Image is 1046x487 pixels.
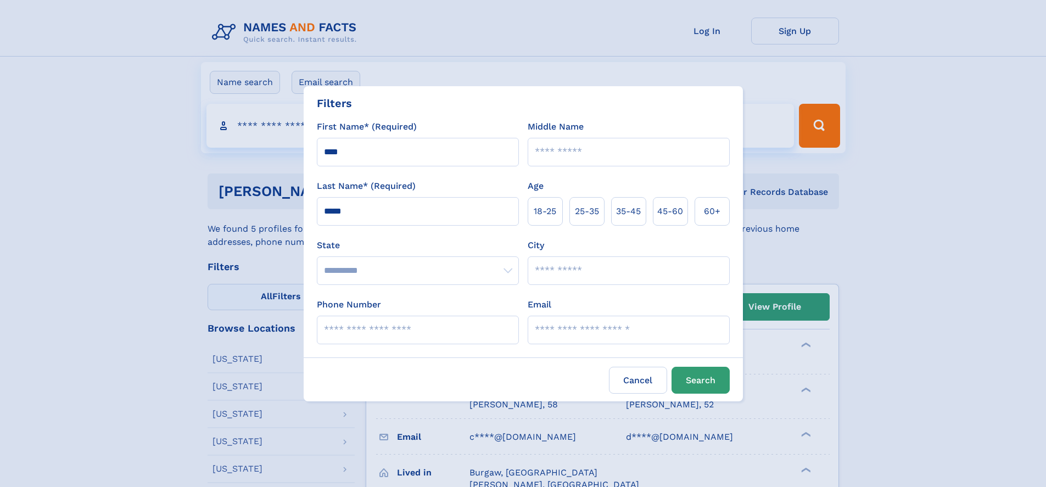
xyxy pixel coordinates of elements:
[704,205,720,218] span: 60+
[528,180,544,193] label: Age
[609,367,667,394] label: Cancel
[528,120,584,133] label: Middle Name
[317,239,519,252] label: State
[657,205,683,218] span: 45‑60
[317,95,352,111] div: Filters
[317,298,381,311] label: Phone Number
[528,239,544,252] label: City
[528,298,551,311] label: Email
[534,205,556,218] span: 18‑25
[672,367,730,394] button: Search
[616,205,641,218] span: 35‑45
[575,205,599,218] span: 25‑35
[317,120,417,133] label: First Name* (Required)
[317,180,416,193] label: Last Name* (Required)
